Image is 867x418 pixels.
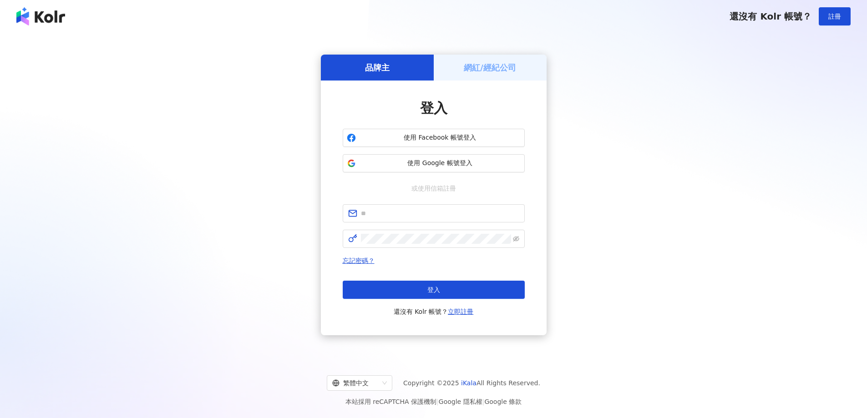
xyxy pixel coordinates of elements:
[819,7,851,25] button: 註冊
[427,286,440,293] span: 登入
[345,396,522,407] span: 本站採用 reCAPTCHA 保護機制
[405,183,462,193] span: 或使用信箱註冊
[513,236,519,242] span: eye-invisible
[461,379,477,387] a: iKala
[730,11,811,22] span: 還沒有 Kolr 帳號？
[343,129,525,147] button: 使用 Facebook 帳號登入
[343,257,375,264] a: 忘記密碼？
[360,133,521,142] span: 使用 Facebook 帳號登入
[343,154,525,172] button: 使用 Google 帳號登入
[360,159,521,168] span: 使用 Google 帳號登入
[436,398,439,405] span: |
[464,62,516,73] h5: 網紅/經紀公司
[332,376,379,390] div: 繁體中文
[420,100,447,116] span: 登入
[484,398,522,405] a: Google 條款
[439,398,482,405] a: Google 隱私權
[482,398,485,405] span: |
[16,7,65,25] img: logo
[365,62,390,73] h5: 品牌主
[448,308,473,315] a: 立即註冊
[403,378,540,388] span: Copyright © 2025 All Rights Reserved.
[394,306,474,317] span: 還沒有 Kolr 帳號？
[828,13,841,20] span: 註冊
[343,281,525,299] button: 登入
